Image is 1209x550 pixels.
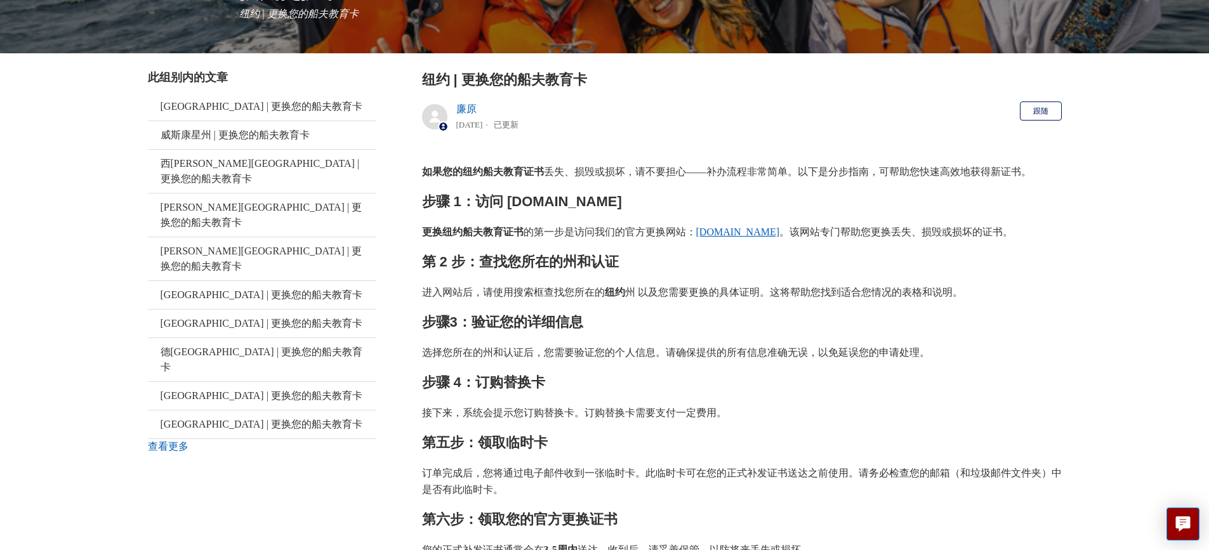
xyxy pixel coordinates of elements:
[422,69,1062,90] h2: 纽约 | 更换您的船夫教育卡
[422,166,544,177] font: 如果您的纽约船夫教育证书
[625,166,1031,177] font: ，请不要担心——补办流程非常简单。以下是分步指南，可帮助您快速高效地获得新证书。
[148,121,376,149] a: 威斯康星州 | 更换您的船夫教育卡
[605,287,625,298] font: 纽约
[148,150,376,193] a: 西[PERSON_NAME][GEOGRAPHIC_DATA] | 更换您的船夫教育卡
[422,435,548,450] font: 第五步：领取临时卡
[161,158,359,184] font: 西[PERSON_NAME][GEOGRAPHIC_DATA] | 更换您的船夫教育卡
[1166,507,1199,540] button: Live chat
[544,166,625,177] font: 丢失、损毁或损坏
[1033,107,1048,115] font: 跟随
[625,287,963,298] font: 州 以及您需要更换的具体证明。这将帮助您找到适合您情况的表格和说明。
[161,318,362,329] font: [GEOGRAPHIC_DATA] | 更换您的船夫教育卡
[148,382,376,410] a: [GEOGRAPHIC_DATA] | 更换您的船夫教育卡
[456,120,483,129] font: [DATE]
[1020,101,1062,121] button: 关注文章
[239,8,359,19] font: 纽约 | 更换您的船夫教育卡
[422,407,727,418] font: 接下来，系统会提示您订购替换卡。订购替换卡需要支付一定费用。
[148,310,376,337] a: [GEOGRAPHIC_DATA] | 更换您的船夫教育卡
[422,226,524,237] font: 更换纽约船夫教育证书
[148,193,376,237] a: [PERSON_NAME][GEOGRAPHIC_DATA] | 更换您的船夫教育卡
[148,410,376,438] a: [GEOGRAPHIC_DATA] | 更换您的船夫教育卡
[148,93,376,121] a: [GEOGRAPHIC_DATA] | 更换您的船夫教育卡
[161,289,362,300] font: [GEOGRAPHIC_DATA] | 更换您的船夫教育卡
[494,120,519,129] font: 已更新
[422,511,618,527] font: 第六步：领取您的官方更换证书
[161,101,362,112] font: [GEOGRAPHIC_DATA] | 更换您的船夫教育卡
[148,71,228,84] font: 此组别内的文章
[564,226,696,237] font: 是访问我们的官方更换网站：
[161,129,310,140] font: 威斯康星州 | 更换您的船夫教育卡
[422,347,930,358] font: 选择您所在的州和认证后，您需要验证您的个人信息。请确保提供的所有信息准确无误，以免延误您的申请处理。
[524,226,564,237] font: 的第一步
[422,254,619,270] font: 第 2 步：查找您所在的州和认证
[148,281,376,309] a: [GEOGRAPHIC_DATA] | 更换您的船夫教育卡
[161,390,362,401] font: [GEOGRAPHIC_DATA] | 更换您的船夫教育卡
[422,287,605,298] font: 进入网站后，请使用搜索框查找您所在的
[148,441,188,452] a: 查看更多
[456,103,477,114] a: 廉原
[161,202,362,228] font: [PERSON_NAME][GEOGRAPHIC_DATA] | 更换您的船夫教育卡
[422,72,587,88] font: 纽约 | 更换您的船夫教育卡
[161,246,362,272] font: [PERSON_NAME][GEOGRAPHIC_DATA] | 更换您的船夫教育卡
[422,468,1062,495] font: 订单完成后，您将通过电子邮件收到一张临时卡。此临时卡可在您的正式补发证书送达之前使用。请务必检查您的邮箱（和垃圾邮件文件夹）中是否有此临时卡。
[696,226,780,237] a: [DOMAIN_NAME]
[779,226,1013,237] font: 。该网站专门帮助您更换丢失、损毁或损坏的证书。
[456,120,483,129] time: 2024年5月22日，11:37
[422,374,545,390] font: 步骤 4：订购替换卡
[422,193,622,209] font: 步骤 1：访问 [DOMAIN_NAME]
[148,338,376,381] a: 德[GEOGRAPHIC_DATA] | 更换您的船夫教育卡
[161,419,362,429] font: [GEOGRAPHIC_DATA] | 更换您的船夫教育卡
[161,346,362,372] font: 德[GEOGRAPHIC_DATA] | 更换您的船夫教育卡
[148,237,376,280] a: [PERSON_NAME][GEOGRAPHIC_DATA] | 更换您的船夫教育卡
[422,314,583,330] font: 步骤3：验证您的详细信息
